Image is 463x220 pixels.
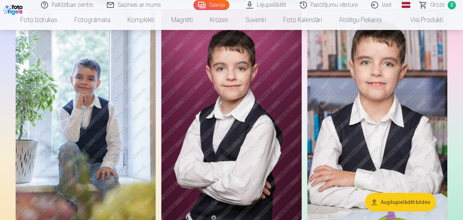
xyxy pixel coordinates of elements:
[390,10,452,30] a: Visi produkti
[12,10,66,30] a: Foto izdrukas
[331,10,390,30] a: Atslēgu piekariņi
[163,10,201,30] a: Magnēti
[119,10,163,30] a: Komplekti
[201,10,237,30] a: Krūzes
[275,10,331,30] a: Foto kalendāri
[66,10,119,30] a: Fotogrāmata
[3,3,25,15] img: /fa1
[365,193,436,211] button: Augšupielādēt bildes
[237,10,275,30] a: Suvenīri
[430,1,445,9] span: Grozs
[448,1,456,9] span: 0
